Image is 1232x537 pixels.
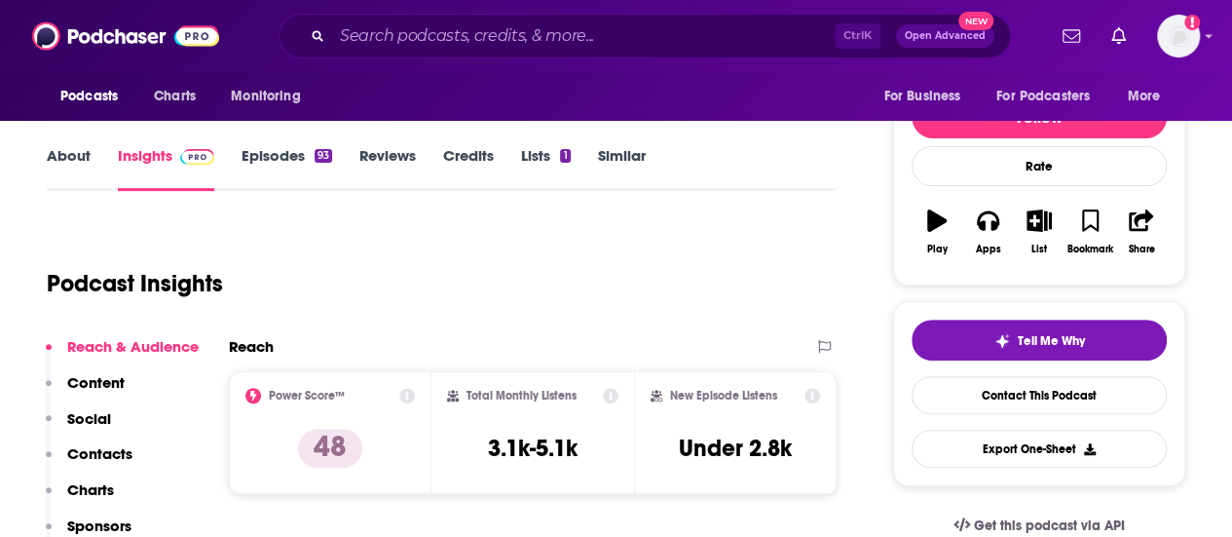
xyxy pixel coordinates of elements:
[1014,197,1064,267] button: List
[1157,15,1200,58] img: User Profile
[974,518,1125,534] span: Get this podcast via API
[976,244,1001,255] div: Apps
[670,389,777,403] h2: New Episode Listens
[927,244,948,255] div: Play
[467,389,577,403] h2: Total Monthly Listens
[1031,244,1047,255] div: List
[67,480,114,499] p: Charts
[279,14,1011,58] div: Search podcasts, credits, & more...
[231,83,300,110] span: Monitoring
[154,83,196,110] span: Charts
[315,149,332,163] div: 93
[332,20,835,52] input: Search podcasts, credits, & more...
[1128,83,1161,110] span: More
[1018,333,1085,349] span: Tell Me Why
[560,149,570,163] div: 1
[46,444,132,480] button: Contacts
[359,146,416,191] a: Reviews
[46,480,114,517] button: Charts
[443,146,494,191] a: Credits
[912,430,1167,468] button: Export One-Sheet
[679,434,792,463] h3: Under 2.8k
[46,409,111,445] button: Social
[298,429,362,468] p: 48
[47,78,143,115] button: open menu
[67,444,132,463] p: Contacts
[1055,19,1088,53] a: Show notifications dropdown
[1184,15,1200,30] svg: Add a profile image
[1067,244,1113,255] div: Bookmark
[1114,78,1185,115] button: open menu
[598,146,646,191] a: Similar
[1116,197,1167,267] button: Share
[488,434,578,463] h3: 3.1k-5.1k
[229,337,274,356] h2: Reach
[269,389,345,403] h2: Power Score™
[47,269,223,298] h1: Podcast Insights
[141,78,207,115] a: Charts
[883,83,960,110] span: For Business
[46,373,125,409] button: Content
[47,146,91,191] a: About
[60,83,118,110] span: Podcasts
[905,31,986,41] span: Open Advanced
[1128,244,1154,255] div: Share
[67,409,111,428] p: Social
[835,23,880,49] span: Ctrl K
[242,146,332,191] a: Episodes93
[912,376,1167,414] a: Contact This Podcast
[217,78,325,115] button: open menu
[996,83,1090,110] span: For Podcasters
[1157,15,1200,58] span: Logged in as HavasFormulab2b
[1064,197,1115,267] button: Bookmark
[67,373,125,392] p: Content
[67,517,131,535] p: Sponsors
[912,320,1167,361] button: tell me why sparkleTell Me Why
[46,337,199,373] button: Reach & Audience
[994,333,1010,349] img: tell me why sparkle
[896,24,994,48] button: Open AdvancedNew
[962,197,1013,267] button: Apps
[870,78,985,115] button: open menu
[32,18,219,55] img: Podchaser - Follow, Share and Rate Podcasts
[912,197,962,267] button: Play
[958,12,993,30] span: New
[984,78,1118,115] button: open menu
[67,337,199,356] p: Reach & Audience
[912,146,1167,186] div: Rate
[521,146,570,191] a: Lists1
[1103,19,1134,53] a: Show notifications dropdown
[118,146,214,191] a: InsightsPodchaser Pro
[180,149,214,165] img: Podchaser Pro
[1157,15,1200,58] button: Show profile menu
